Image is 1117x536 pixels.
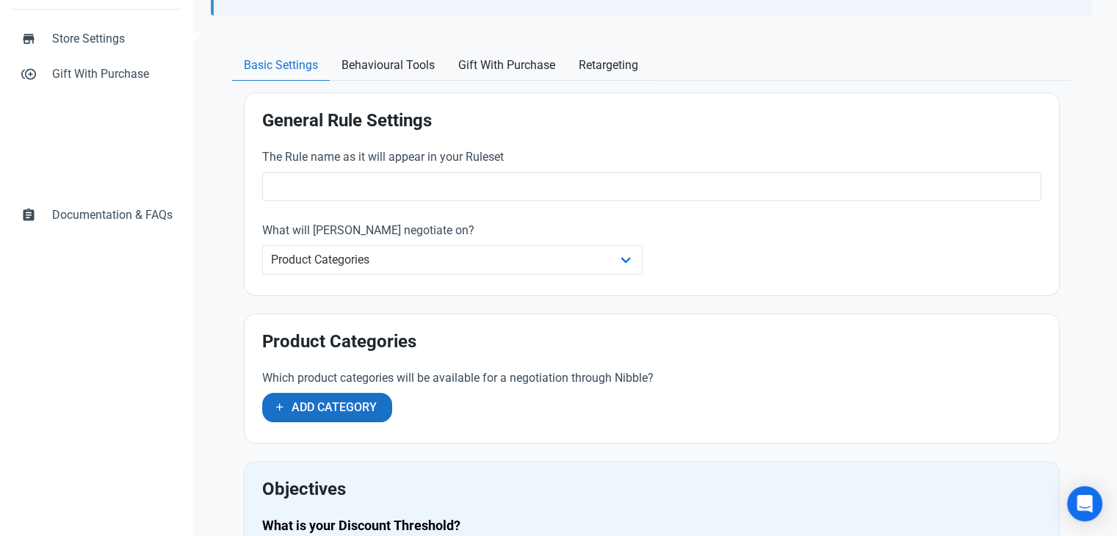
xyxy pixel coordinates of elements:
[262,369,776,387] label: Which product categories will be available for a negotiation through Nibble?
[244,57,318,74] span: Basic Settings
[52,30,173,48] span: Store Settings
[1067,486,1102,521] div: Open Intercom Messenger
[52,65,173,83] span: Gift With Purchase
[21,65,36,80] span: control_point_duplicate
[52,206,173,224] span: Documentation & FAQs
[21,206,36,221] span: assignment
[12,57,181,92] a: control_point_duplicateGift With Purchase
[458,57,555,74] span: Gift With Purchase
[292,399,377,416] span: Add Category
[341,57,435,74] span: Behavioural Tools
[262,148,1041,166] label: The Rule name as it will appear in your Ruleset
[262,479,1041,499] h2: Objectives
[21,30,36,45] span: store
[262,393,392,422] button: Add Category
[579,57,638,74] span: Retargeting
[12,198,181,233] a: assignmentDocumentation & FAQs
[262,111,1041,131] h2: General Rule Settings
[262,332,1041,352] h2: Product Categories
[262,222,643,239] label: What will [PERSON_NAME] negotiate on?
[12,21,181,57] a: storeStore Settings
[262,517,1041,535] h4: What is your Discount Threshold?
